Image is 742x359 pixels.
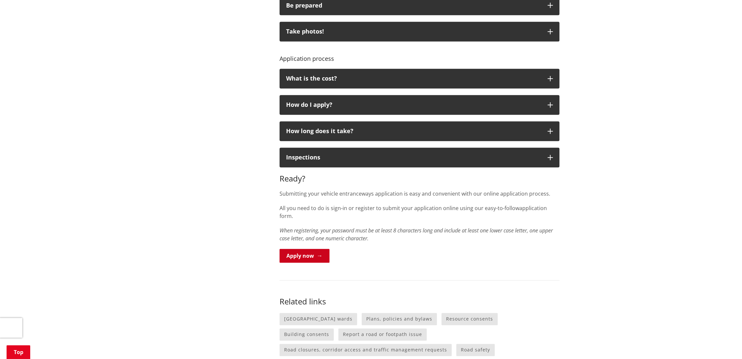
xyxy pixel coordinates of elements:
[286,154,541,161] div: Inspections
[280,190,559,198] p: Submitting your vehicle entranceways application is easy and convenient with our online applicati...
[280,121,559,141] button: How long does it take?
[280,148,559,167] button: Inspections
[441,313,498,325] a: Resource consents
[280,22,559,41] button: Take photos!
[7,345,30,359] a: Top
[712,331,735,355] iframe: Messenger Launcher
[286,2,541,9] div: Be prepared
[286,28,541,35] div: Take photos!
[338,328,427,341] a: Report a road or footpath issue
[362,313,437,325] a: Plans, policies and bylaws
[280,313,357,325] a: [GEOGRAPHIC_DATA] wards
[280,297,559,306] h3: Related links
[280,69,559,88] button: What is the cost?
[286,102,541,108] div: How do I apply?
[280,48,559,62] h4: Application process
[280,344,452,356] a: Road closures, corridor access and traffic management requests
[456,344,495,356] a: Road safety
[280,249,329,263] a: Apply now
[280,174,559,183] h3: Ready?
[280,204,559,220] p: All you need to do is sign-in or register to submit your application online using our easy-to-fol...
[286,128,541,134] div: How long does it take?
[280,227,553,242] em: When registering, your password must be at least 8 characters long and include at least one lower...
[280,95,559,115] button: How do I apply?
[286,75,541,82] div: What is the cost?
[280,328,334,341] a: Building consents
